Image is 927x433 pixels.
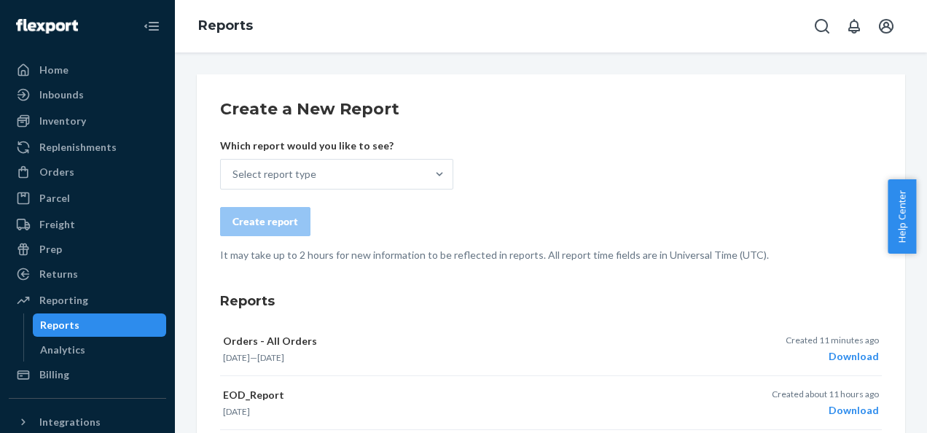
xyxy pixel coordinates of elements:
[772,403,879,418] div: Download
[232,214,298,229] div: Create report
[9,363,166,386] a: Billing
[840,12,869,41] button: Open notifications
[16,19,78,34] img: Flexport logo
[9,58,166,82] a: Home
[786,334,879,346] p: Created 11 minutes ago
[39,415,101,429] div: Integrations
[39,87,84,102] div: Inbounds
[888,179,916,254] button: Help Center
[33,313,167,337] a: Reports
[9,213,166,236] a: Freight
[257,352,284,363] time: [DATE]
[9,262,166,286] a: Returns
[39,63,69,77] div: Home
[223,351,656,364] p: —
[198,17,253,34] a: Reports
[220,98,882,121] h2: Create a New Report
[220,207,310,236] button: Create report
[40,343,85,357] div: Analytics
[39,217,75,232] div: Freight
[232,167,316,182] div: Select report type
[40,318,79,332] div: Reports
[9,289,166,312] a: Reporting
[223,334,656,348] p: Orders - All Orders
[39,367,69,382] div: Billing
[220,139,453,153] p: Which report would you like to see?
[39,140,117,155] div: Replenishments
[33,338,167,362] a: Analytics
[39,191,70,206] div: Parcel
[223,352,250,363] time: [DATE]
[39,267,78,281] div: Returns
[39,293,88,308] div: Reporting
[9,187,166,210] a: Parcel
[9,109,166,133] a: Inventory
[9,83,166,106] a: Inbounds
[220,376,882,430] button: EOD_Report[DATE]Created about 11 hours agoDownload
[9,160,166,184] a: Orders
[39,242,62,257] div: Prep
[223,388,656,402] p: EOD_Report
[223,406,250,417] time: [DATE]
[9,136,166,159] a: Replenishments
[9,238,166,261] a: Prep
[220,292,882,311] h3: Reports
[39,165,74,179] div: Orders
[137,12,166,41] button: Close Navigation
[220,322,882,376] button: Orders - All Orders[DATE]—[DATE]Created 11 minutes agoDownload
[786,349,879,364] div: Download
[220,248,882,262] p: It may take up to 2 hours for new information to be reflected in reports. All report time fields ...
[807,12,837,41] button: Open Search Box
[872,12,901,41] button: Open account menu
[772,388,879,400] p: Created about 11 hours ago
[39,114,86,128] div: Inventory
[187,5,265,47] ol: breadcrumbs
